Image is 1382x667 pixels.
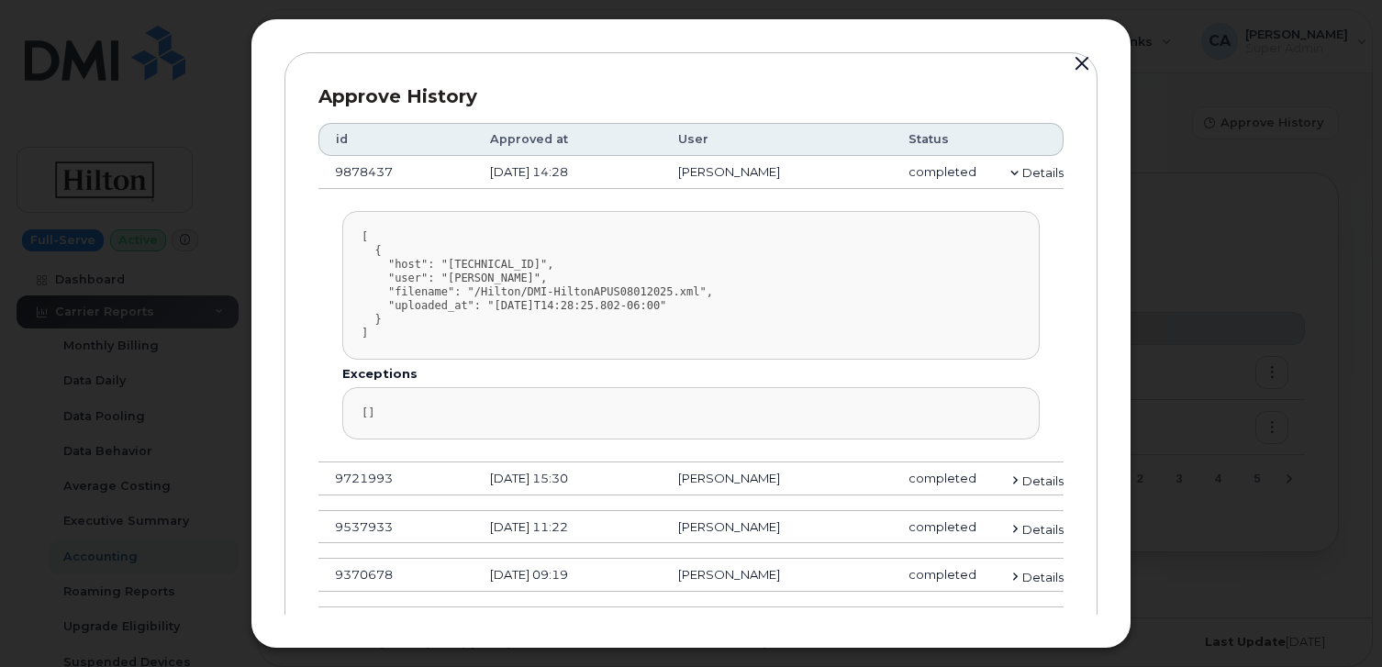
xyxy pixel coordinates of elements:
h3: Approve History [318,86,1064,106]
td: 9721993 [318,462,474,495]
td: completed [892,462,1064,495]
td: 9878437 [318,156,474,189]
summary: Details [1008,164,1064,182]
td: [DATE] 14:28 [474,156,663,189]
td: completed [892,559,1064,592]
iframe: Messenger Launcher [1302,587,1368,653]
td: 9370678 [318,559,474,592]
td: 9537933 [318,511,474,544]
summary: Details [1008,569,1064,586]
td: completed [892,607,1064,640]
pre: [ { "host": "[TECHNICAL_ID]", "user": "[PERSON_NAME]", "filename": "/Hilton/DMI-HiltonAPUS0801202... [342,211,1040,360]
summary: Details [1008,521,1064,539]
th: Approved at [474,123,663,156]
td: completed [892,511,1064,544]
td: [PERSON_NAME] [662,511,891,544]
td: [PERSON_NAME] [662,607,891,640]
td: [DATE] 15:30 [474,462,663,495]
span: Details [1022,521,1064,539]
td: [PERSON_NAME] [662,559,891,592]
td: [DATE] 09:01 [474,607,663,640]
span: Details [1022,569,1064,586]
h4: Exceptions [342,367,1040,380]
pre: [] [342,387,1040,439]
th: Status [892,123,1064,156]
th: id [318,123,474,156]
td: completed [892,156,1064,189]
td: [PERSON_NAME] [662,462,891,495]
td: [DATE] 09:19 [474,559,663,592]
span: Details [1022,472,1064,490]
td: [DATE] 11:22 [474,511,663,544]
td: 9199358 [318,607,474,640]
summary: Details [1008,472,1064,490]
span: Details [1022,164,1064,182]
th: User [662,123,891,156]
td: [PERSON_NAME] [662,156,891,189]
